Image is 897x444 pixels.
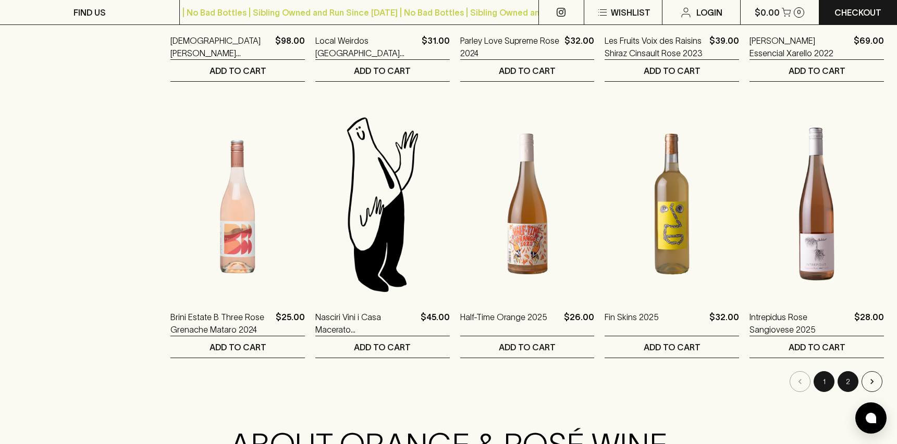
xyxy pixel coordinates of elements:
[644,65,701,77] p: ADD TO CART
[170,113,305,295] img: Brini Estate B Three Rose Grenache Mataro 2024
[315,60,450,81] button: ADD TO CART
[838,371,858,392] button: Go to page 2
[749,113,884,295] img: Intrepidus Rose Sangiovese 2025
[499,65,556,77] p: ADD TO CART
[460,311,547,336] a: Half-Time Orange 2025
[170,34,271,59] a: [DEMOGRAPHIC_DATA][PERSON_NAME] [PERSON_NAME] auf [PERSON_NAME] 2023
[460,113,595,295] img: Half-Time Orange 2025
[644,341,701,353] p: ADD TO CART
[315,113,450,295] img: Blackhearts & Sparrows Man
[789,65,845,77] p: ADD TO CART
[354,341,411,353] p: ADD TO CART
[866,413,876,423] img: bubble-icon
[421,311,450,336] p: $45.00
[170,311,272,336] a: Brini Estate B Three Rose Grenache Mataro 2024
[854,34,884,59] p: $69.00
[564,34,594,59] p: $32.00
[315,34,417,59] a: Local Weirdos [GEOGRAPHIC_DATA][PERSON_NAME] 2023
[749,311,850,336] a: Intrepidus Rose Sangiovese 2025
[276,311,305,336] p: $25.00
[854,311,884,336] p: $28.00
[605,34,705,59] a: Les Fruits Voix des Raisins Shiraz Cinsault Rose 2023
[789,341,845,353] p: ADD TO CART
[460,34,561,59] a: Parley Love Supreme Rose 2024
[460,336,595,358] button: ADD TO CART
[460,60,595,81] button: ADD TO CART
[210,341,266,353] p: ADD TO CART
[755,6,780,19] p: $0.00
[797,9,801,15] p: 0
[749,34,850,59] a: [PERSON_NAME] Essencial Xarello 2022
[814,371,834,392] button: page 1
[749,336,884,358] button: ADD TO CART
[499,341,556,353] p: ADD TO CART
[73,6,106,19] p: FIND US
[170,371,884,392] nav: pagination navigation
[862,371,882,392] button: Go to next page
[315,311,416,336] a: Nasciri Vini i Casa Macerato [PERSON_NAME] [PERSON_NAME] 2023
[275,34,305,59] p: $98.00
[749,60,884,81] button: ADD TO CART
[605,336,739,358] button: ADD TO CART
[709,34,739,59] p: $39.00
[605,311,659,336] a: Fin Skins 2025
[605,113,739,295] img: Fin Skins 2025
[354,65,411,77] p: ADD TO CART
[170,60,305,81] button: ADD TO CART
[605,60,739,81] button: ADD TO CART
[611,6,650,19] p: Wishlist
[170,336,305,358] button: ADD TO CART
[834,6,881,19] p: Checkout
[210,65,266,77] p: ADD TO CART
[422,34,450,59] p: $31.00
[709,311,739,336] p: $32.00
[315,336,450,358] button: ADD TO CART
[696,6,722,19] p: Login
[564,311,594,336] p: $26.00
